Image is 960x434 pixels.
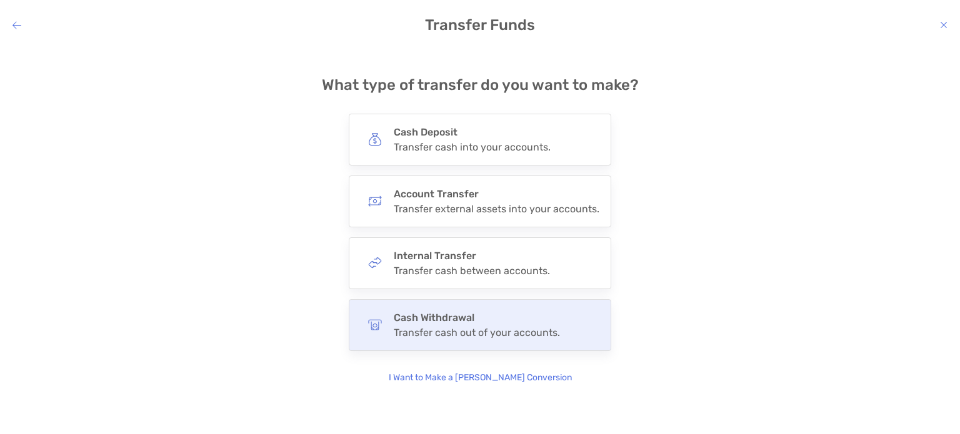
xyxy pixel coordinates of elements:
div: Transfer cash out of your accounts. [394,327,560,338]
img: button icon [368,318,382,332]
p: I Want to Make a [PERSON_NAME] Conversion [389,371,572,385]
h4: Internal Transfer [394,250,550,262]
img: button icon [368,256,382,270]
div: Transfer cash into your accounts. [394,141,551,153]
h4: Cash Withdrawal [394,312,560,323]
h4: What type of transfer do you want to make? [322,76,639,94]
h4: Account Transfer [394,188,599,200]
img: button icon [368,132,382,146]
div: Transfer external assets into your accounts. [394,203,599,215]
h4: Cash Deposit [394,126,551,138]
img: button icon [368,194,382,208]
div: Transfer cash between accounts. [394,265,550,277]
